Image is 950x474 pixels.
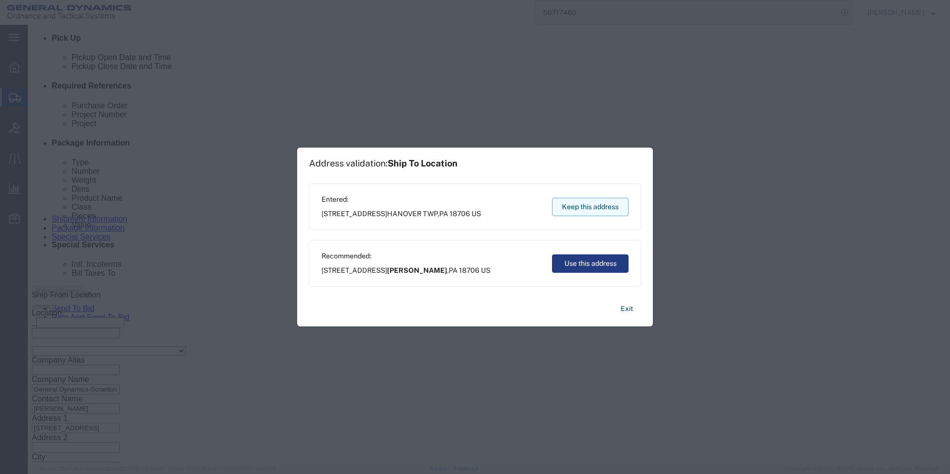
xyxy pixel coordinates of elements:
button: Keep this address [552,198,629,216]
button: Use this address [552,254,629,273]
span: [PERSON_NAME] [387,266,447,274]
span: PA [449,266,458,274]
span: PA [439,210,448,218]
span: Ship To Location [388,158,458,168]
h1: Address validation: [309,158,458,169]
span: Entered: [321,194,481,205]
span: 18706 [450,210,470,218]
span: [STREET_ADDRESS] , [321,265,490,276]
span: US [472,210,481,218]
span: 18706 [459,266,479,274]
button: Exit [613,300,641,317]
span: Recommended: [321,251,490,261]
span: HANOVER TWP [387,210,438,218]
span: [STREET_ADDRESS] , [321,209,481,219]
span: US [481,266,490,274]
